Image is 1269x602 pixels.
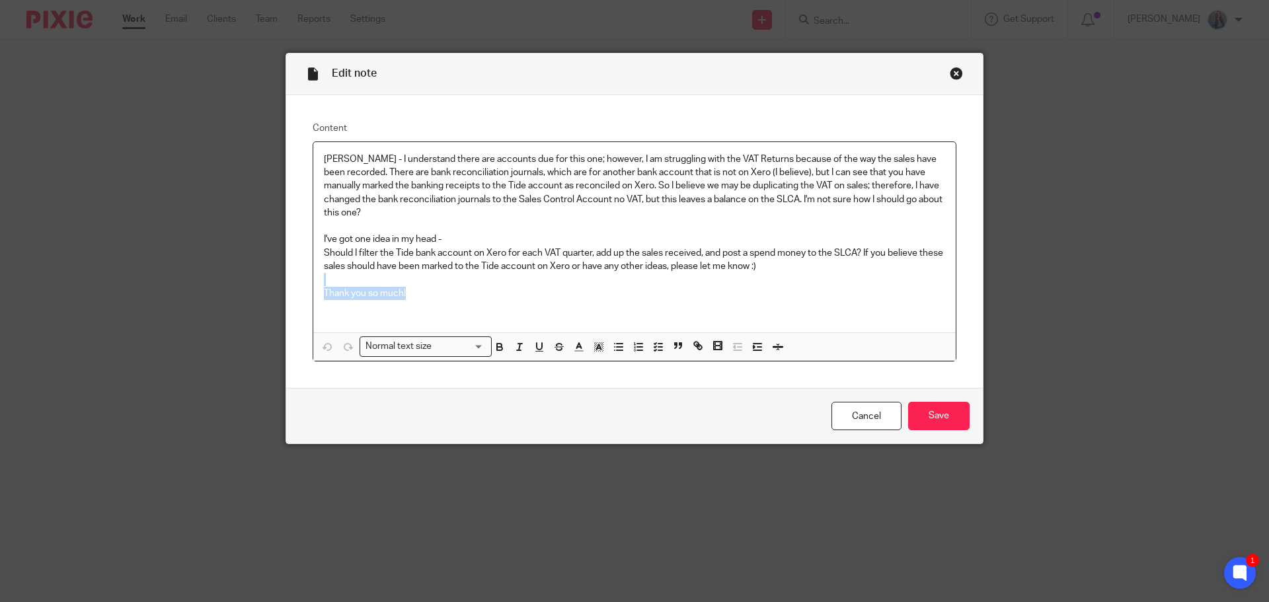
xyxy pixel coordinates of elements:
p: I've got one idea in my head - [324,233,945,246]
p: Thank you so much! [324,287,945,300]
a: Cancel [831,402,902,430]
div: Close this dialog window [950,67,963,80]
span: Normal text size [363,340,435,354]
span: Edit note [332,68,377,79]
p: [PERSON_NAME] - I understand there are accounts due for this one; however, I am struggling with t... [324,153,945,219]
input: Save [908,402,970,430]
label: Content [313,122,956,135]
div: 1 [1246,554,1259,567]
p: Should I filter the Tide bank account on Xero for each VAT quarter, add up the sales received, an... [324,246,945,274]
input: Search for option [436,340,484,354]
div: Search for option [360,336,492,357]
